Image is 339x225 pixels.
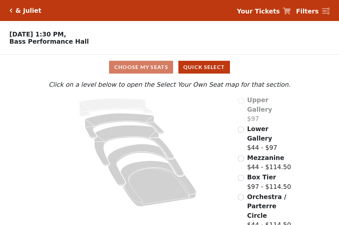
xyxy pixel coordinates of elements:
[10,8,12,13] a: Click here to go back to filters
[79,99,154,117] path: Upper Gallery - Seats Available: 0
[247,95,292,124] label: $97
[121,161,196,207] path: Orchestra / Parterre Circle - Seats Available: 156
[247,173,276,181] span: Box Tier
[178,61,230,74] button: Quick Select
[247,172,291,191] label: $97 - $114.50
[247,124,292,152] label: $44 - $97
[237,7,291,16] a: Your Tickets
[247,96,272,113] span: Upper Gallery
[247,193,286,219] span: Orchestra / Parterre Circle
[247,125,272,142] span: Lower Gallery
[247,153,291,172] label: $44 - $114.50
[85,113,164,138] path: Lower Gallery - Seats Available: 145
[15,7,41,14] h5: & Juliet
[47,80,292,89] p: Click on a level below to open the Select Your Own Seat map for that section.
[296,8,319,15] strong: Filters
[237,8,280,15] strong: Your Tickets
[296,7,329,16] a: Filters
[247,154,284,161] span: Mezzanine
